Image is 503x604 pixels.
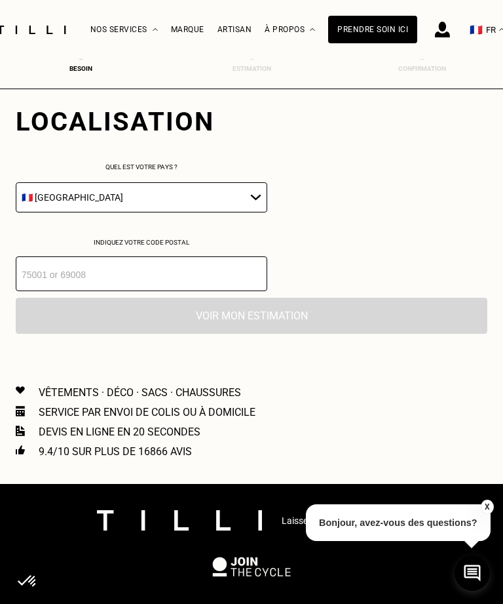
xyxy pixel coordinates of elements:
img: Icon [16,426,25,436]
p: Vêtements · Déco · Sacs · Chaussures [39,386,241,399]
p: Quel est votre pays ? [16,163,267,171]
button: X [480,500,493,514]
p: Service par envoi de colis ou à domicile [39,406,255,418]
p: Indiquez votre code postal [16,239,267,246]
div: Estimation [225,65,278,72]
img: Icon [16,445,25,454]
div: Confirmation [396,65,448,72]
p: Devis en ligne en 20 secondes [39,426,200,438]
p: Bonjour, avez-vous des questions? [306,504,491,541]
img: Icon [16,406,25,416]
div: À propos [265,1,315,59]
img: icône connexion [435,22,450,37]
img: Menu déroulant à propos [310,28,315,31]
img: logo Tilli [97,510,262,531]
p: 9.4/10 sur plus de 16866 avis [39,445,192,458]
div: Besoin [55,65,107,72]
img: Icon [16,386,25,394]
input: 75001 or 69008 [16,256,267,291]
img: Menu déroulant [153,28,158,31]
img: logo Join The Cycle [212,557,291,576]
a: Artisan [217,25,252,34]
span: 🇫🇷 [470,24,483,36]
p: Laissez-vous inspirer [282,515,367,526]
a: Prendre soin ici [328,16,417,43]
div: Nos services [90,1,158,59]
div: Localisation [16,106,267,137]
a: Marque [171,25,204,34]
